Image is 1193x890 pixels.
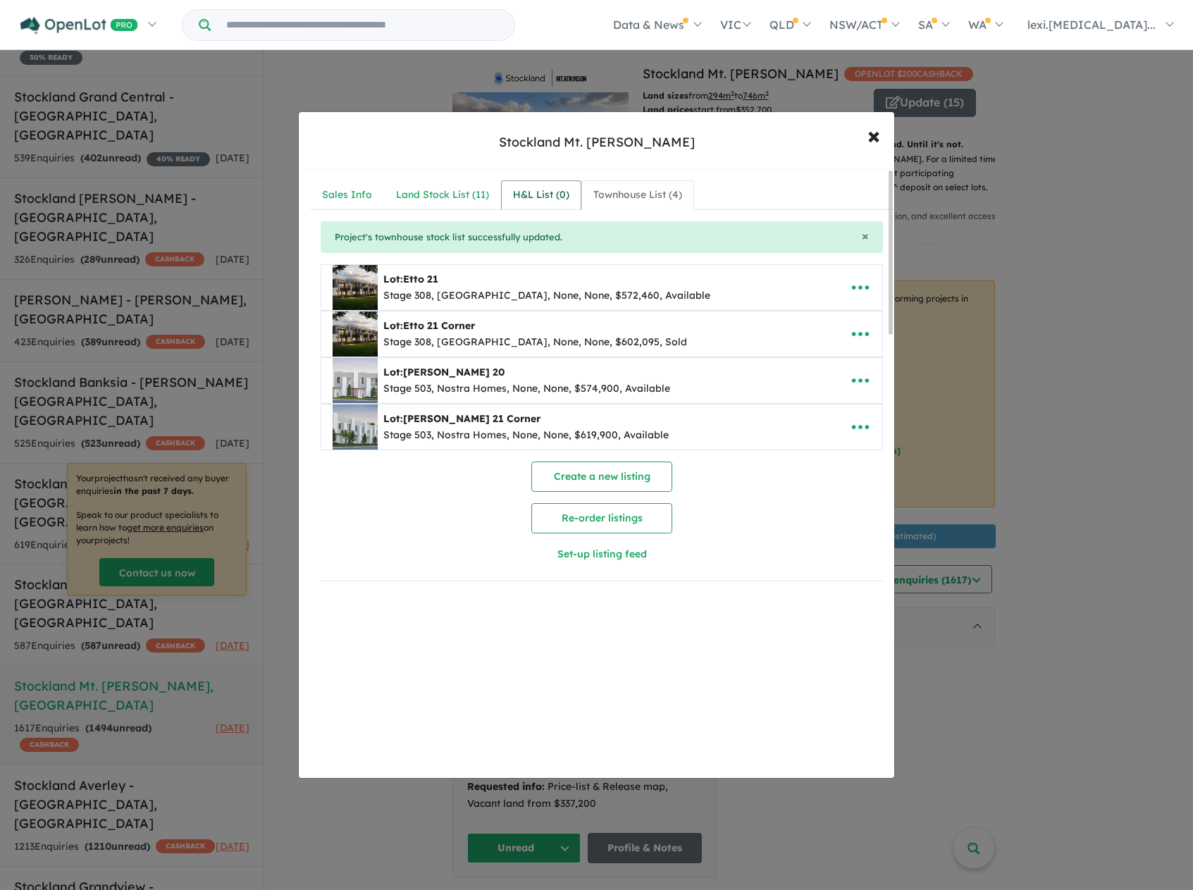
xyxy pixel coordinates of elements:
[333,265,378,310] img: Stockland%20Mt-%20Atkinson%20-%20Truganina%20-%20Lot%20Etto%2021___1750136114.jpg
[333,311,378,357] img: Stockland%20Mt-%20Atkinson%20-%20Truganina%20-%20Lot%20Etto%2021%20Corner___1750136208.jpg
[403,273,438,285] span: Etto 21
[403,319,475,332] span: Etto 21 Corner
[531,503,672,533] button: Re-order listings
[499,133,695,152] div: Stockland Mt. [PERSON_NAME]
[383,319,475,332] b: Lot:
[383,366,505,378] b: Lot:
[333,404,378,450] img: Stockland%20Mt-%20Atkinson%20-%20Truganina%20-%20Lot%20Lipari%2021%20Corner___1755238089.jpg
[867,120,880,150] span: ×
[513,187,569,204] div: H&L List ( 0 )
[531,462,672,492] button: Create a new listing
[383,381,670,397] div: Stage 503, Nostra Homes, None, None, $574,900, Available
[862,228,869,244] span: ×
[1027,18,1156,32] span: lexi.[MEDICAL_DATA]...
[383,273,438,285] b: Lot:
[462,539,743,569] button: Set-up listing feed
[383,288,710,304] div: Stage 308, [GEOGRAPHIC_DATA], None, None, $572,460, Available
[383,427,669,444] div: Stage 503, Nostra Homes, None, None, $619,900, Available
[383,412,540,425] b: Lot:
[20,17,138,35] img: Openlot PRO Logo White
[214,10,512,40] input: Try estate name, suburb, builder or developer
[333,358,378,403] img: Stockland%20Mt-%20Atkinson%20-%20Truganina%20-%20Lot%20Lipari%2020___1755237925.jpg
[403,366,505,378] span: [PERSON_NAME] 20
[321,221,883,254] div: Project's townhouse stock list successfully updated.
[322,187,372,204] div: Sales Info
[862,230,869,242] button: Close
[383,334,687,351] div: Stage 308, [GEOGRAPHIC_DATA], None, None, $602,095, Sold
[593,187,682,204] div: Townhouse List ( 4 )
[403,412,540,425] span: [PERSON_NAME] 21 Corner
[396,187,489,204] div: Land Stock List ( 11 )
